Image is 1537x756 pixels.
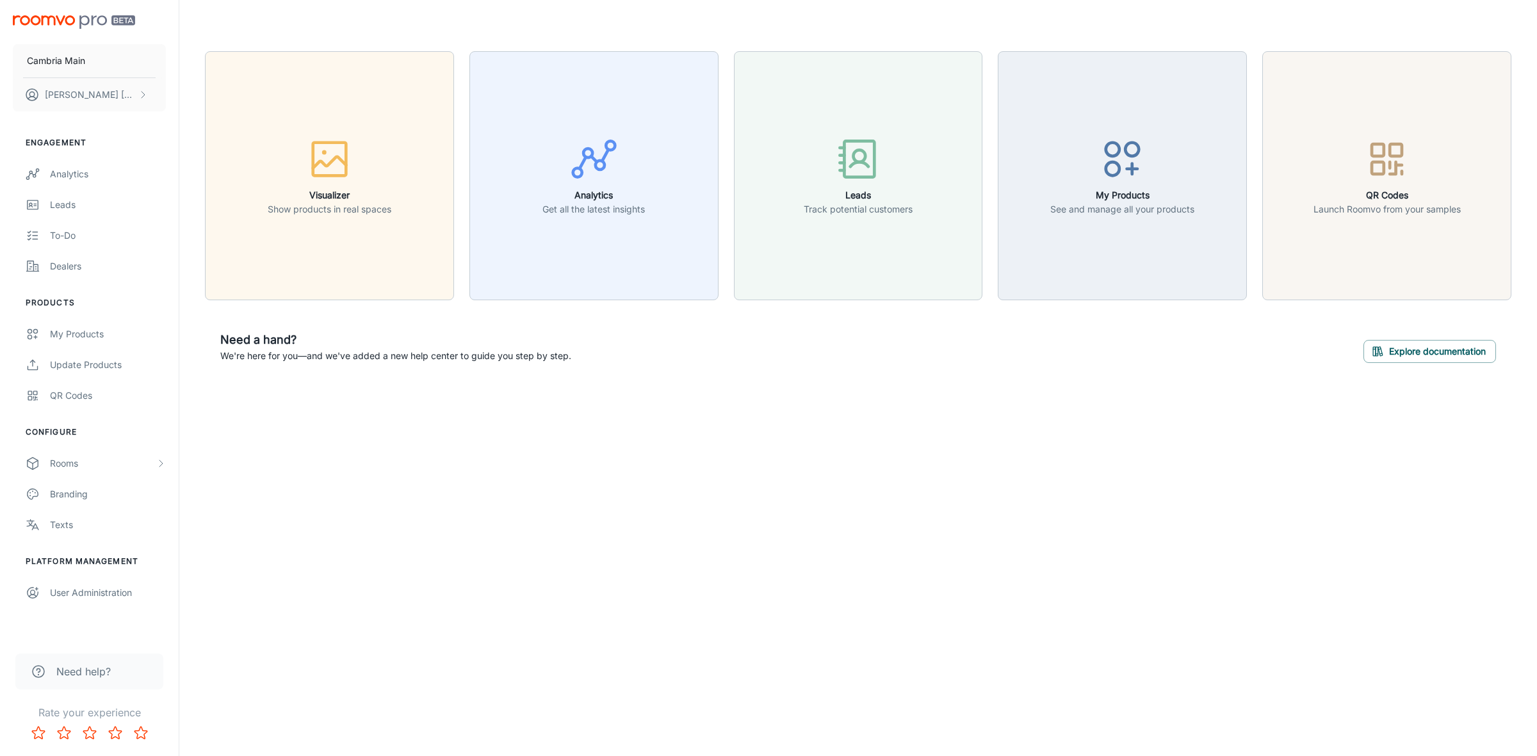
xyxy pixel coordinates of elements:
p: Get all the latest insights [542,202,645,216]
h6: Visualizer [268,188,391,202]
p: Launch Roomvo from your samples [1313,202,1461,216]
button: Cambria Main [13,44,166,77]
div: QR Codes [50,389,166,403]
a: Explore documentation [1363,344,1496,357]
button: QR CodesLaunch Roomvo from your samples [1262,51,1511,300]
button: My ProductsSee and manage all your products [998,51,1247,300]
a: LeadsTrack potential customers [734,168,983,181]
p: Cambria Main [27,54,85,68]
button: Explore documentation [1363,340,1496,363]
h6: Need a hand? [220,331,571,349]
div: My Products [50,327,166,341]
button: VisualizerShow products in real spaces [205,51,454,300]
div: Analytics [50,167,166,181]
div: Update Products [50,358,166,372]
button: AnalyticsGet all the latest insights [469,51,719,300]
p: See and manage all your products [1050,202,1194,216]
h6: Leads [804,188,913,202]
p: Show products in real spaces [268,202,391,216]
a: AnalyticsGet all the latest insights [469,168,719,181]
div: Leads [50,198,166,212]
div: To-do [50,229,166,243]
img: Roomvo PRO Beta [13,15,135,29]
a: QR CodesLaunch Roomvo from your samples [1262,168,1511,181]
h6: QR Codes [1313,188,1461,202]
div: Dealers [50,259,166,273]
h6: Analytics [542,188,645,202]
button: LeadsTrack potential customers [734,51,983,300]
button: [PERSON_NAME] [PERSON_NAME] [13,78,166,111]
p: We're here for you—and we've added a new help center to guide you step by step. [220,349,571,363]
a: My ProductsSee and manage all your products [998,168,1247,181]
p: [PERSON_NAME] [PERSON_NAME] [45,88,135,102]
p: Track potential customers [804,202,913,216]
h6: My Products [1050,188,1194,202]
